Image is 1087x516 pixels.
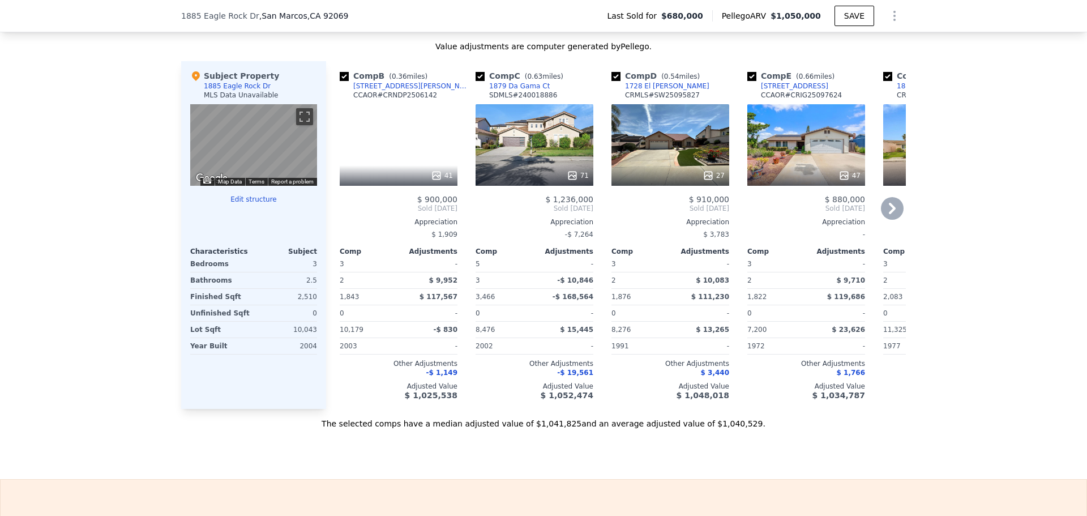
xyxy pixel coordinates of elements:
span: $ 117,567 [420,293,457,301]
span: Sold [DATE] [476,204,593,213]
div: - [537,256,593,272]
div: 0 [256,305,317,321]
a: Terms (opens in new tab) [249,178,264,185]
button: Keyboard shortcuts [203,178,211,184]
span: $ 13,265 [696,326,729,334]
button: Show Options [883,5,906,27]
div: The selected comps have a median adjusted value of $1,041,825 and an average adjusted value of $1... [181,409,906,429]
div: Finished Sqft [190,289,251,305]
div: Appreciation [747,218,865,227]
span: 8,476 [476,326,495,334]
span: 3 [340,260,344,268]
div: 2 [611,272,668,288]
div: - [808,305,865,321]
span: $ 111,230 [691,293,729,301]
span: ( miles) [791,73,839,80]
span: $ 900,000 [417,195,457,204]
div: Comp [883,247,942,256]
span: 0.54 [664,73,679,80]
div: Lot Sqft [190,322,251,338]
span: 3 [611,260,616,268]
a: Open this area in Google Maps (opens a new window) [193,171,230,186]
span: $1,050,000 [771,11,821,20]
div: Comp [340,247,399,256]
div: Other Adjustments [476,359,593,368]
div: Comp [747,247,806,256]
span: $ 910,000 [689,195,729,204]
div: Comp [476,247,534,256]
span: 0 [611,309,616,317]
button: Map Data [218,178,242,186]
div: 2003 [340,338,396,354]
span: $ 3,783 [703,231,729,238]
span: $ 1,236,000 [545,195,593,204]
a: 1728 El [PERSON_NAME] [611,82,709,91]
div: [STREET_ADDRESS] [761,82,828,91]
span: 0.63 [527,73,542,80]
span: $ 15,445 [560,326,593,334]
span: 1,843 [340,293,359,301]
div: CCAOR # CRIG25097624 [761,91,842,100]
span: $ 1,034,787 [812,391,865,400]
span: -$ 830 [433,326,457,334]
div: 1728 El [PERSON_NAME] [625,82,709,91]
button: Toggle fullscreen view [296,108,313,125]
div: Adjusted Value [747,382,865,391]
div: Adjusted Value [883,382,1001,391]
span: 1,822 [747,293,767,301]
div: Comp D [611,70,704,82]
div: 2,510 [256,289,317,305]
div: Year Built [190,338,251,354]
div: Other Adjustments [340,359,457,368]
span: , San Marcos [259,10,349,22]
span: 0 [747,309,752,317]
div: 2004 [256,338,317,354]
span: 7,200 [747,326,767,334]
div: 41 [431,170,453,181]
span: ( miles) [657,73,704,80]
div: Appreciation [476,218,593,227]
span: -$ 19,561 [557,369,593,377]
div: Appreciation [611,218,729,227]
span: ( miles) [520,73,568,80]
span: Sold [DATE] [611,204,729,213]
div: - [808,256,865,272]
span: Sold [DATE] [340,204,457,213]
div: 3 [476,272,532,288]
span: -$ 10,846 [557,276,593,284]
div: 1885 Eagle Rock Dr [204,82,271,91]
a: 1879 Da Gama Ct [476,82,550,91]
a: [STREET_ADDRESS] [747,82,828,91]
div: [STREET_ADDRESS][PERSON_NAME] [353,82,471,91]
img: Google [193,171,230,186]
div: 2 [747,272,804,288]
div: Adjustments [399,247,457,256]
span: $ 3,440 [701,369,729,377]
span: $ 23,626 [832,326,865,334]
span: 3,466 [476,293,495,301]
div: Adjusted Value [476,382,593,391]
span: $ 880,000 [825,195,865,204]
div: Comp E [747,70,839,82]
div: 1991 [611,338,668,354]
div: CCAOR # CRNDP2506142 [353,91,437,100]
div: 2 [340,272,396,288]
span: $ 1,025,538 [405,391,457,400]
div: Adjustments [534,247,593,256]
span: 3 [747,260,752,268]
div: Value adjustments are computer generated by Pellego . [181,41,906,52]
div: - [401,305,457,321]
div: - [673,338,729,354]
div: Adjustments [806,247,865,256]
span: ( miles) [384,73,432,80]
div: 1879 Da Gama Ct [489,82,550,91]
div: Other Adjustments [747,359,865,368]
span: 0.36 [392,73,407,80]
span: -$ 1,149 [426,369,457,377]
div: - [673,256,729,272]
span: 10,179 [340,326,363,334]
div: 3 [256,256,317,272]
div: 1972 [747,338,804,354]
button: Edit structure [190,195,317,204]
div: Adjusted Value [340,382,457,391]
